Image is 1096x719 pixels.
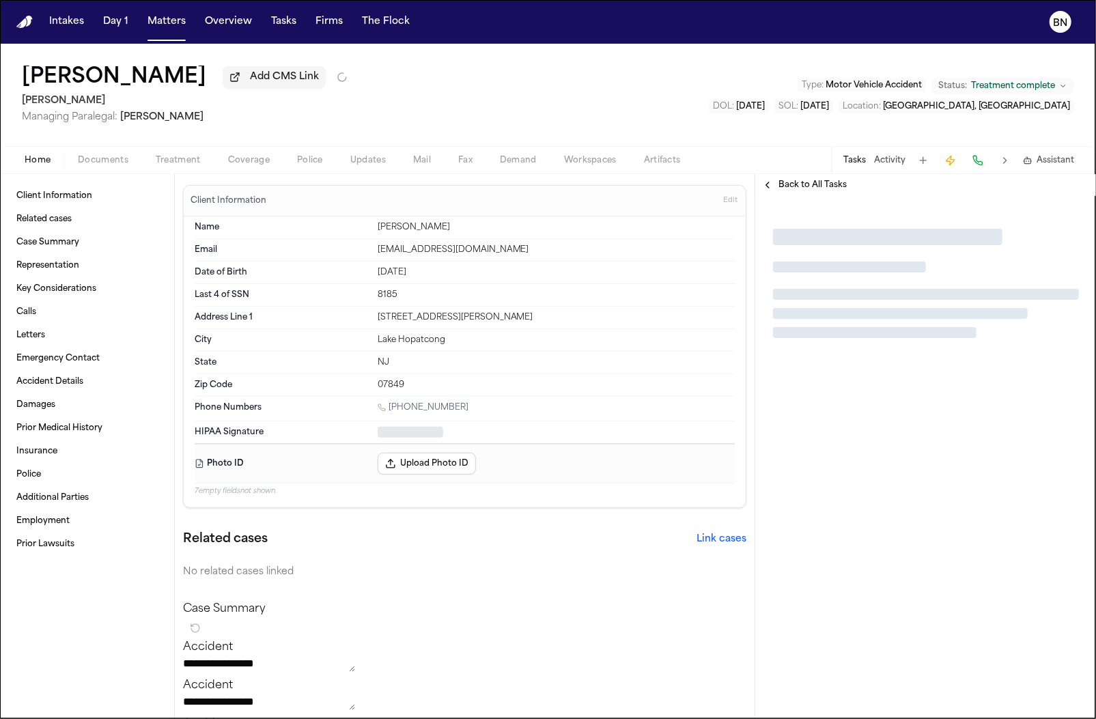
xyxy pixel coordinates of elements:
div: Lake Hopatcong [378,335,735,346]
button: Activity [874,155,905,166]
a: Additional Parties [11,487,163,509]
span: Mail [413,155,431,166]
span: Add CMS Link [250,70,319,84]
button: Tasks [843,155,866,166]
button: Edit DOL: 2024-12-30 [709,100,769,113]
a: Damages [11,394,163,416]
button: Edit [719,190,742,212]
div: [PERSON_NAME] [378,222,735,233]
button: Link cases [697,533,746,546]
button: Intakes [44,10,89,34]
button: Back to All Tasks [755,180,854,191]
span: Managing Paralegal: [22,112,117,122]
h2: [PERSON_NAME] [22,93,348,109]
a: Emergency Contact [11,348,163,369]
span: SOL : [778,102,798,111]
div: NJ [378,357,735,368]
dt: Photo ID [195,453,369,475]
a: Prior Lawsuits [11,533,163,555]
a: Calls [11,301,163,323]
a: Accident Details [11,371,163,393]
span: Workspaces [564,155,617,166]
a: Related cases [11,208,163,230]
a: Call 1 (973) 855-6952 [378,402,468,413]
dt: Date of Birth [195,267,369,278]
dt: Last 4 of SSN [195,290,369,300]
p: 7 empty fields not shown. [195,486,735,496]
span: Assistant [1037,155,1074,166]
a: Letters [11,324,163,346]
button: Add CMS Link [223,66,326,88]
span: Home [25,155,51,166]
p: Accident [183,677,746,694]
button: Edit SOL: 2026-12-30 [774,100,833,113]
button: Make a Call [968,151,987,170]
dt: HIPAA Signature [195,427,369,438]
dt: City [195,335,369,346]
button: Overview [199,10,257,34]
a: Key Considerations [11,278,163,300]
a: Prior Medical History [11,417,163,439]
span: Treatment [156,155,201,166]
button: Day 1 [98,10,134,34]
button: The Flock [356,10,415,34]
div: [DATE] [378,267,735,278]
span: [DATE] [736,102,765,111]
div: 07849 [378,380,735,391]
span: Updates [350,155,386,166]
a: Client Information [11,185,163,207]
span: [PERSON_NAME] [120,112,203,122]
div: 8185 [378,290,735,300]
button: Change status from Treatment complete [931,78,1074,94]
span: Edit [723,196,737,206]
a: Home [16,16,33,29]
span: Artifacts [644,155,681,166]
button: Edit Location: Montclair, NJ [839,100,1074,113]
h2: Case Summary [183,601,746,617]
h1: [PERSON_NAME] [22,66,206,90]
dt: State [195,357,369,368]
span: Fax [458,155,473,166]
span: Police [297,155,323,166]
button: Assistant [1023,155,1074,166]
span: Back to All Tasks [778,180,847,191]
span: Documents [78,155,128,166]
p: Accident [183,639,746,655]
a: Representation [11,255,163,277]
span: Coverage [228,155,270,166]
span: Location : [843,102,881,111]
span: Type : [802,81,824,89]
a: Firms [310,10,348,34]
button: Create Immediate Task [941,151,960,170]
span: [DATE] [800,102,829,111]
dt: Zip Code [195,380,369,391]
a: Case Summary [11,231,163,253]
button: Edit matter name [22,66,206,90]
button: Add Task [914,151,933,170]
span: Phone Numbers [195,402,262,413]
button: Matters [142,10,191,34]
h2: Related cases [183,530,268,549]
a: Employment [11,510,163,532]
dt: Address Line 1 [195,312,369,323]
span: DOL : [713,102,734,111]
button: Edit Type: Motor Vehicle Accident [798,79,926,92]
dt: Email [195,244,369,255]
button: Tasks [266,10,302,34]
dt: Name [195,222,369,233]
span: Treatment complete [971,81,1055,91]
span: [GEOGRAPHIC_DATA], [GEOGRAPHIC_DATA] [883,102,1070,111]
div: No related cases linked [183,565,746,579]
a: Insurance [11,440,163,462]
img: Finch Logo [16,16,33,29]
span: Demand [500,155,537,166]
div: [STREET_ADDRESS][PERSON_NAME] [378,312,735,323]
span: Status: [938,81,967,91]
button: Upload Photo ID [378,453,476,475]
